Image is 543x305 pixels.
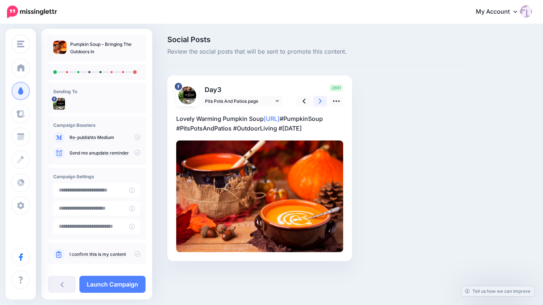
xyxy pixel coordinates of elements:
a: [URL] [264,115,280,122]
a: Re-publish [69,135,92,140]
a: My Account [468,3,532,21]
p: Lovely Warming Pumpkin Soup #PumpkinSoup #PitsPotsAndPatios #OutdoorLiving #[DATE] [176,114,343,133]
a: I confirm this is my content [69,251,126,257]
p: to Medium [69,134,140,141]
a: update reminder [94,150,129,156]
span: Review the social posts that will be sent to promote this content. [167,47,469,57]
p: Pumpkin Soup – Bringing The Outdoors In [70,41,140,55]
img: ee84cc304037f4e1827e0b511d392f54_thumb.png [53,41,66,54]
a: Pits Pots And Patios page [201,96,283,106]
img: Missinglettr [7,6,57,18]
img: picture-bsa60644.png [53,98,65,110]
img: ee84cc304037f4e1827e0b511d392f54.png [176,140,343,252]
a: Tell us how we can improve [461,286,534,296]
p: Send me an [69,150,140,156]
h4: Sending To [53,89,140,94]
img: picture-bsa60644.png [178,87,196,104]
h4: Campaign Settings [53,174,140,179]
img: menu.png [17,41,24,47]
span: Pits Pots And Patios page [205,97,274,105]
span: 2891 [329,84,343,92]
p: Day [201,84,284,95]
span: Social Posts [167,36,469,43]
h4: Campaign Boosters [53,122,140,128]
span: 3 [217,86,221,94]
